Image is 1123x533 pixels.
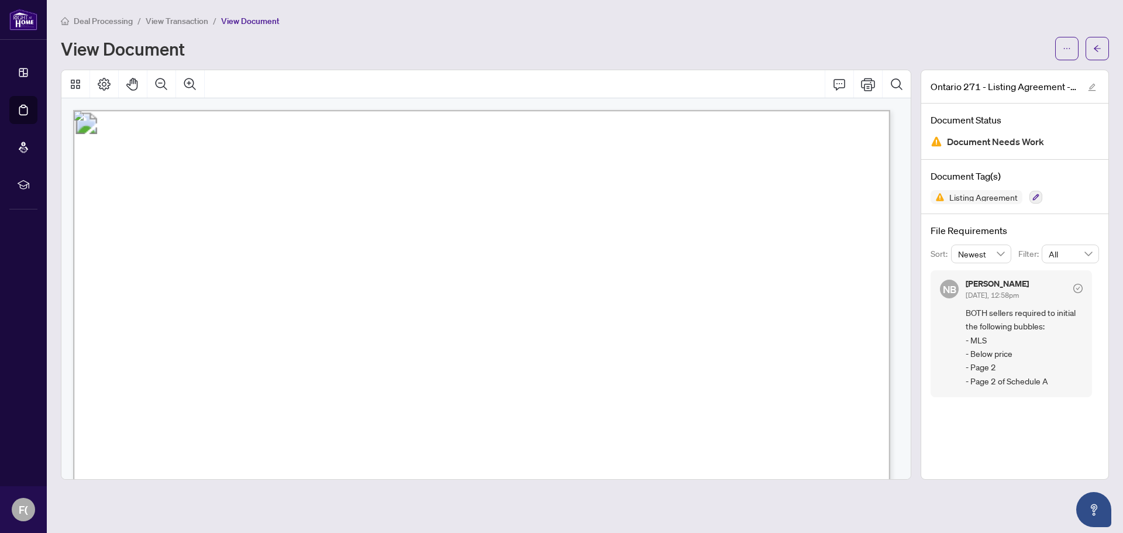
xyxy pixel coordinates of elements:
[146,16,208,26] span: View Transaction
[1088,83,1096,91] span: edit
[931,80,1077,94] span: Ontario 271 - Listing Agreement - Seller Designated Representation Agreement - Authority to Offer...
[19,501,28,518] span: F(
[213,14,216,27] li: /
[966,291,1019,300] span: [DATE], 12:58pm
[931,190,945,204] img: Status Icon
[9,9,37,30] img: logo
[942,281,956,297] span: NB
[947,134,1044,150] span: Document Needs Work
[61,17,69,25] span: home
[966,280,1029,288] h5: [PERSON_NAME]
[966,306,1083,388] span: BOTH sellers required to initial the following bubbles: - MLS - Below price - Page 2 - Page 2 of ...
[1063,44,1071,53] span: ellipsis
[931,247,951,260] p: Sort:
[1076,492,1111,527] button: Open asap
[931,223,1099,238] h4: File Requirements
[74,16,133,26] span: Deal Processing
[221,16,280,26] span: View Document
[61,39,185,58] h1: View Document
[1093,44,1101,53] span: arrow-left
[137,14,141,27] li: /
[931,136,942,147] img: Document Status
[931,169,1099,183] h4: Document Tag(s)
[958,245,1005,263] span: Newest
[1018,247,1042,260] p: Filter:
[1049,245,1092,263] span: All
[1073,284,1083,293] span: check-circle
[931,113,1099,127] h4: Document Status
[945,193,1022,201] span: Listing Agreement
